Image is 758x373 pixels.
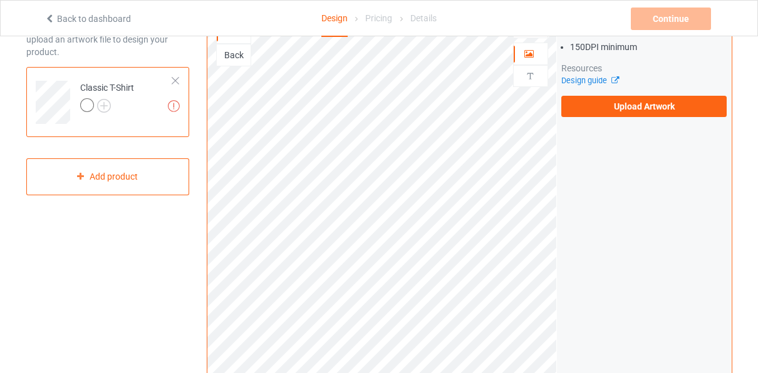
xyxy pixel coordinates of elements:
div: Classic T-Shirt [80,81,134,111]
a: Back to dashboard [44,14,131,24]
div: Add product [26,158,190,195]
div: Classic T-Shirt [26,67,190,137]
div: Back [217,49,251,61]
div: Details [410,1,437,36]
img: svg%3E%0A [524,70,536,82]
div: Resources [561,62,727,74]
div: Design [321,1,348,37]
img: exclamation icon [168,100,180,112]
div: Select colors for each of the products and upload an artwork file to design your product. [26,21,190,58]
img: svg+xml;base64,PD94bWwgdmVyc2lvbj0iMS4wIiBlbmNvZGluZz0iVVRGLTgiPz4KPHN2ZyB3aWR0aD0iMjJweCIgaGVpZ2... [97,99,111,113]
div: Pricing [365,1,392,36]
a: Design guide [561,76,618,85]
li: 150 DPI minimum [570,41,727,53]
label: Upload Artwork [561,96,727,117]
